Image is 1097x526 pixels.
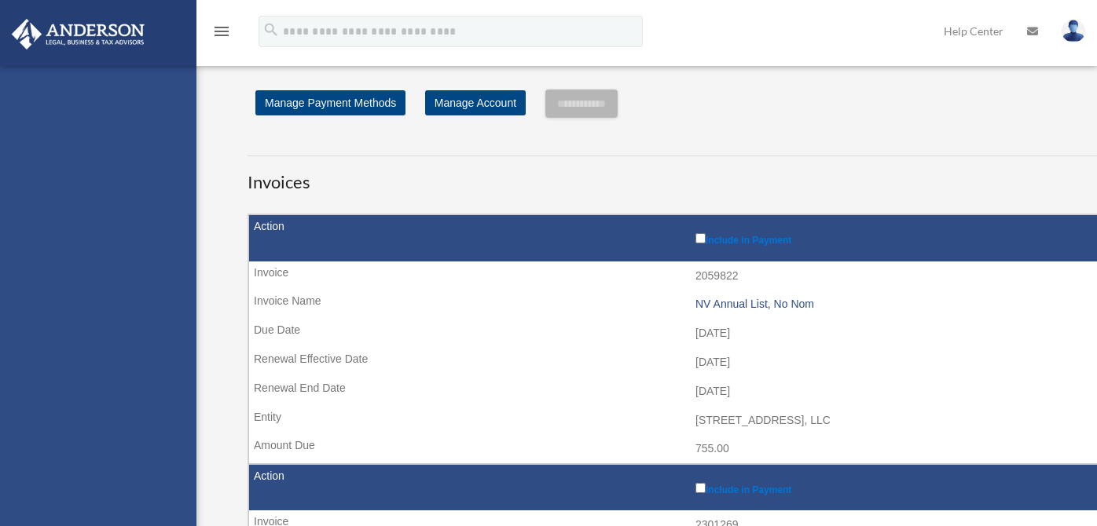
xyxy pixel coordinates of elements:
input: Include in Payment [695,483,706,493]
a: menu [212,27,231,41]
input: Include in Payment [695,233,706,243]
a: Manage Account [425,90,526,115]
img: User Pic [1062,20,1085,42]
i: search [262,21,280,38]
img: Anderson Advisors Platinum Portal [7,19,149,49]
i: menu [212,22,231,41]
a: Manage Payment Methods [255,90,405,115]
